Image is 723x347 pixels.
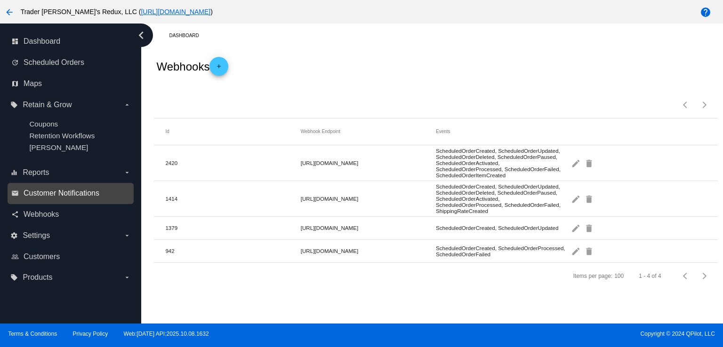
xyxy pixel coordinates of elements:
[584,244,595,258] mat-icon: delete
[436,129,571,134] mat-header-cell: Events
[165,193,300,204] mat-cell: 1414
[436,222,571,233] mat-cell: ScheduledOrderCreated, ScheduledOrderUpdated
[11,253,19,260] i: people_outline
[571,221,582,235] mat-icon: edit
[10,274,18,281] i: local_offer
[29,120,58,128] a: Coupons
[123,274,131,281] i: arrow_drop_down
[695,267,714,285] button: Next page
[24,58,84,67] span: Scheduled Orders
[21,8,213,16] span: Trader [PERSON_NAME]'s Redux, LLC ( )
[700,7,711,18] mat-icon: help
[24,37,60,46] span: Dashboard
[10,101,18,109] i: local_offer
[10,169,18,176] i: equalizer
[695,95,714,114] button: Next page
[156,57,228,76] h2: Webhooks
[73,331,108,337] a: Privacy Policy
[165,129,300,134] mat-header-cell: Id
[584,221,595,235] mat-icon: delete
[165,222,300,233] mat-cell: 1379
[24,252,60,261] span: Customers
[436,145,571,181] mat-cell: ScheduledOrderCreated, ScheduledOrderUpdated, ScheduledOrderDeleted, ScheduledOrderPaused, Schedu...
[584,156,595,170] mat-icon: delete
[23,231,50,240] span: Settings
[11,189,19,197] i: email
[165,158,300,168] mat-cell: 2420
[24,210,59,219] span: Webhooks
[584,191,595,206] mat-icon: delete
[123,232,131,239] i: arrow_drop_down
[169,28,207,43] a: Dashboard
[301,158,436,168] mat-cell: [URL][DOMAIN_NAME]
[29,132,95,140] a: Retention Workflows
[8,331,57,337] a: Terms & Conditions
[614,273,624,279] div: 100
[571,191,582,206] mat-icon: edit
[11,249,131,264] a: people_outline Customers
[571,244,582,258] mat-icon: edit
[11,207,131,222] a: share Webhooks
[24,79,42,88] span: Maps
[165,245,300,256] mat-cell: 942
[134,28,149,43] i: chevron_left
[301,129,436,134] mat-header-cell: Webhook Endpoint
[11,80,19,87] i: map
[436,243,571,260] mat-cell: ScheduledOrderCreated, ScheduledOrderProcessed, ScheduledOrderFailed
[11,38,19,45] i: dashboard
[23,168,49,177] span: Reports
[29,143,88,151] a: [PERSON_NAME]
[301,245,436,256] mat-cell: [URL][DOMAIN_NAME]
[370,331,715,337] span: Copyright © 2024 QPilot, LLC
[573,273,612,279] div: Items per page:
[141,8,210,16] a: [URL][DOMAIN_NAME]
[11,59,19,66] i: update
[639,273,661,279] div: 1 - 4 of 4
[123,101,131,109] i: arrow_drop_down
[124,331,209,337] a: Web:[DATE] API:2025.10.08.1632
[676,267,695,285] button: Previous page
[4,7,15,18] mat-icon: arrow_back
[10,232,18,239] i: settings
[11,211,19,218] i: share
[23,101,72,109] span: Retain & Grow
[24,189,99,197] span: Customer Notifications
[11,76,131,91] a: map Maps
[11,186,131,201] a: email Customer Notifications
[11,55,131,70] a: update Scheduled Orders
[301,222,436,233] mat-cell: [URL][DOMAIN_NAME]
[676,95,695,114] button: Previous page
[436,181,571,216] mat-cell: ScheduledOrderCreated, ScheduledOrderUpdated, ScheduledOrderDeleted, ScheduledOrderPaused, Schedu...
[123,169,131,176] i: arrow_drop_down
[23,273,52,282] span: Products
[301,193,436,204] mat-cell: [URL][DOMAIN_NAME]
[213,63,225,74] mat-icon: add
[571,156,582,170] mat-icon: edit
[11,34,131,49] a: dashboard Dashboard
